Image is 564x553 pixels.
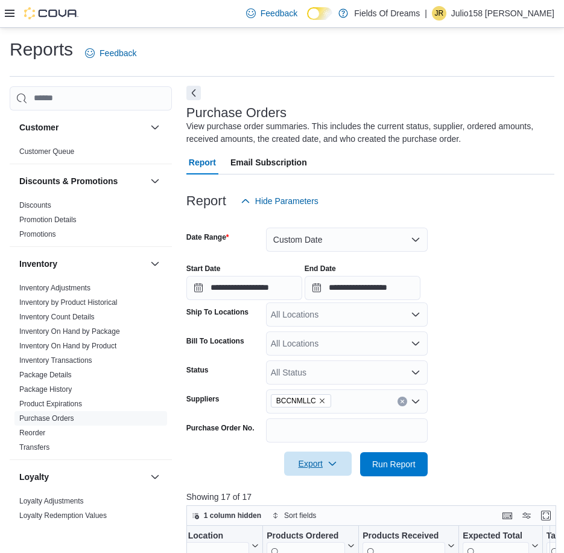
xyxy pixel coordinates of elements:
[307,7,332,20] input: Dark Mode
[19,471,49,483] h3: Loyalty
[463,530,529,542] div: Expected Total
[539,508,553,523] button: Enter fullscreen
[500,508,515,523] button: Keyboard shortcuts
[148,174,162,188] button: Discounts & Promotions
[186,86,201,100] button: Next
[305,264,336,273] label: End Date
[160,530,249,542] div: Bill To Location
[276,395,316,407] span: BCCNMLLC
[451,6,554,21] p: Julio158 [PERSON_NAME]
[19,471,145,483] button: Loyalty
[19,284,90,292] a: Inventory Adjustments
[19,511,107,520] span: Loyalty Redemption Values
[189,150,216,174] span: Report
[186,120,548,145] div: View purchase order summaries. This includes the current status, supplier, ordered amounts, recei...
[284,511,316,520] span: Sort fields
[186,491,560,503] p: Showing 17 of 17
[19,342,116,350] a: Inventory On Hand by Product
[241,1,302,25] a: Feedback
[186,336,244,346] label: Bill To Locations
[19,216,77,224] a: Promotion Details
[434,6,443,21] span: JR
[354,6,420,21] p: Fields Of Dreams
[19,327,120,336] a: Inventory On Hand by Package
[186,232,229,242] label: Date Range
[19,400,82,408] a: Product Expirations
[186,307,249,317] label: Ship To Locations
[19,356,92,365] a: Inventory Transactions
[10,144,172,164] div: Customer
[186,194,226,208] h3: Report
[266,228,428,252] button: Custom Date
[19,230,56,238] a: Promotions
[305,276,420,300] input: Press the down key to open a popover containing a calendar.
[19,414,74,423] a: Purchase Orders
[255,195,318,207] span: Hide Parameters
[19,496,84,506] span: Loyalty Adjustments
[267,530,345,542] div: Products Ordered
[19,175,145,187] button: Discounts & Promotions
[10,198,172,246] div: Discounts & Promotions
[19,298,118,307] a: Inventory by Product Historical
[19,429,45,437] a: Reorder
[411,310,420,319] button: Open list of options
[19,497,84,505] a: Loyalty Adjustments
[284,452,352,476] button: Export
[372,458,416,470] span: Run Report
[519,508,534,523] button: Display options
[318,397,326,404] button: Remove BCCNMLLC from selection in this group
[204,511,261,520] span: 1 column hidden
[24,7,78,19] img: Cova
[148,470,162,484] button: Loyalty
[19,201,51,209] a: Discounts
[19,298,118,307] span: Inventory by Product Historical
[291,452,344,476] span: Export
[236,189,323,213] button: Hide Parameters
[230,150,307,174] span: Email Subscription
[19,414,74,423] span: Purchase Orders
[19,356,92,365] span: Inventory Transactions
[307,20,308,21] span: Dark Mode
[360,452,428,476] button: Run Report
[267,508,321,523] button: Sort fields
[186,394,220,404] label: Suppliers
[186,423,255,433] label: Purchase Order No.
[19,121,145,133] button: Customer
[19,371,72,379] a: Package Details
[10,494,172,528] div: Loyalty
[432,6,446,21] div: Julio158 Retana
[411,339,420,348] button: Open list of options
[148,120,162,135] button: Customer
[186,264,221,273] label: Start Date
[19,385,72,394] a: Package History
[19,258,57,270] h3: Inventory
[19,443,49,452] a: Transfers
[186,106,287,120] h3: Purchase Orders
[19,385,72,394] span: Package History
[187,508,266,523] button: 1 column hidden
[19,312,95,322] span: Inventory Count Details
[425,6,427,21] p: |
[148,257,162,271] button: Inventory
[19,200,51,210] span: Discounts
[10,37,73,62] h1: Reports
[19,147,74,156] a: Customer Queue
[19,283,90,293] span: Inventory Adjustments
[19,511,107,520] a: Loyalty Redemption Values
[80,41,141,65] a: Feedback
[100,47,136,59] span: Feedback
[19,443,49,452] span: Transfers
[411,397,420,406] button: Open list of options
[186,365,209,375] label: Status
[186,276,302,300] input: Press the down key to open a popover containing a calendar.
[19,229,56,239] span: Promotions
[261,7,297,19] span: Feedback
[10,281,172,459] div: Inventory
[363,530,445,542] div: Products Received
